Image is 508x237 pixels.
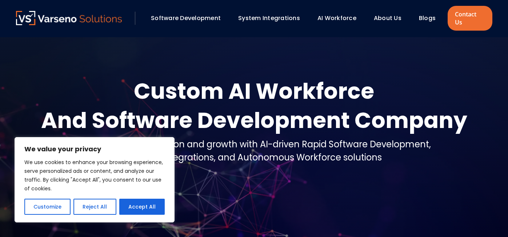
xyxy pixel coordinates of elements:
a: Contact Us [448,6,492,31]
div: About Us [370,12,412,24]
a: AI Workforce [317,14,356,22]
button: Customize [24,199,71,215]
div: Software Development [147,12,231,24]
p: We value your privacy [24,145,165,154]
div: System Integrations [235,12,310,24]
img: Varseno Solutions – Product Engineering & IT Services [16,11,122,25]
div: And Software Development Company [41,106,467,135]
a: Software Development [151,14,221,22]
a: Blogs [419,14,436,22]
div: AI Workforce [314,12,367,24]
button: Reject All [73,199,116,215]
div: System Integrations, and Autonomous Workforce solutions [77,151,431,164]
button: Accept All [119,199,165,215]
p: We use cookies to enhance your browsing experience, serve personalized ads or content, and analyz... [24,158,165,193]
a: About Us [374,14,401,22]
div: Blogs [415,12,446,24]
div: Custom AI Workforce [41,77,467,106]
a: System Integrations [238,14,300,22]
div: Operational optimization and growth with AI-driven Rapid Software Development, [77,138,431,151]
